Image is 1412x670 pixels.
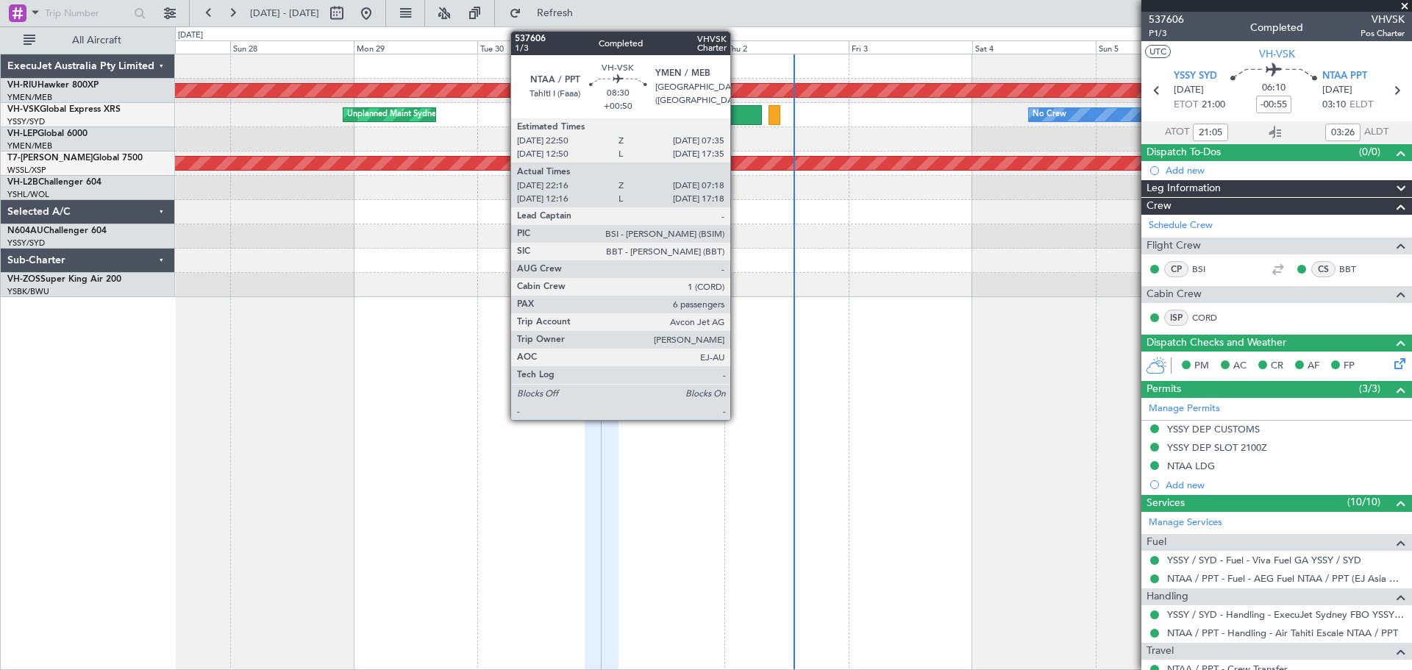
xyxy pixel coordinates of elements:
span: (3/3) [1359,381,1380,396]
div: CS [1311,261,1336,277]
a: BBT [1339,263,1372,276]
div: YSSY DEP SLOT 2100Z [1167,441,1267,454]
span: ALDT [1364,125,1388,140]
span: NTAA PPT [1322,69,1367,84]
div: [DATE] [178,29,203,42]
div: YSSY DEP CUSTOMS [1167,423,1260,435]
span: VH-VSK [1259,46,1295,62]
div: NTAA LDG [1167,460,1215,472]
a: VH-L2BChallenger 604 [7,178,101,187]
span: (10/10) [1347,494,1380,510]
a: YMEN/MEB [7,140,52,152]
a: Manage Services [1149,516,1222,530]
span: Flight Crew [1147,238,1201,254]
a: YSSY / SYD - Fuel - Viva Fuel GA YSSY / SYD [1167,554,1361,566]
span: VH-L2B [7,178,38,187]
span: 537606 [1149,12,1184,27]
input: --:-- [1193,124,1228,141]
span: VHVSK [1361,12,1405,27]
span: Cabin Crew [1147,286,1202,303]
a: YSHL/WOL [7,189,49,200]
div: Sat 4 [972,40,1096,54]
span: Services [1147,495,1185,512]
button: All Aircraft [16,29,160,52]
a: YSBK/BWU [7,286,49,297]
span: Travel [1147,643,1174,660]
div: Mon 29 [354,40,477,54]
a: Schedule Crew [1149,218,1213,233]
span: AC [1233,359,1247,374]
input: --:-- [1325,124,1361,141]
a: VH-LEPGlobal 6000 [7,129,88,138]
div: Tue 30 [477,40,601,54]
span: CR [1271,359,1283,374]
div: Fri 3 [849,40,972,54]
a: VH-VSKGlobal Express XRS [7,105,121,114]
span: YSSY SYD [1174,69,1217,84]
span: ELDT [1349,98,1373,113]
a: VH-RIUHawker 800XP [7,81,99,90]
span: Handling [1147,588,1188,605]
a: YSSY/SYD [7,116,45,127]
a: CORD [1192,311,1225,324]
a: YMEN/MEB [7,92,52,103]
span: 03:10 [1322,98,1346,113]
span: FP [1344,359,1355,374]
span: P1/3 [1149,27,1184,40]
span: Pos Charter [1361,27,1405,40]
div: Unplanned Maint Sydney ([PERSON_NAME] Intl) [347,104,528,126]
span: VH-RIU [7,81,38,90]
div: Sun 28 [230,40,354,54]
div: Add new [1166,479,1405,491]
div: Thu 2 [724,40,848,54]
div: ISP [1164,310,1188,326]
span: Permits [1147,381,1181,398]
input: Trip Number [45,2,129,24]
span: N604AU [7,227,43,235]
a: YSSY/SYD [7,238,45,249]
span: VH-LEP [7,129,38,138]
div: [DATE] [603,29,628,42]
button: UTC [1145,45,1171,58]
div: Add new [1166,164,1405,177]
a: NTAA / PPT - Fuel - AEG Fuel NTAA / PPT (EJ Asia Only) [1167,572,1405,585]
span: VH-ZOS [7,275,40,284]
span: PM [1194,359,1209,374]
span: 06:10 [1262,81,1286,96]
span: All Aircraft [38,35,155,46]
span: T7-[PERSON_NAME] [7,154,93,163]
span: 21:00 [1202,98,1225,113]
a: T7-[PERSON_NAME]Global 7500 [7,154,143,163]
span: Leg Information [1147,180,1221,197]
div: No Crew [1033,104,1066,126]
span: ATOT [1165,125,1189,140]
span: [DATE] [1322,83,1352,98]
button: Refresh [502,1,591,25]
span: [DATE] [1174,83,1204,98]
div: Sun 5 [1096,40,1219,54]
span: Dispatch To-Dos [1147,144,1221,161]
a: Manage Permits [1149,402,1220,416]
div: CP [1164,261,1188,277]
a: BSI [1192,263,1225,276]
span: Refresh [524,8,586,18]
span: Dispatch Checks and Weather [1147,335,1286,352]
span: [DATE] - [DATE] [250,7,319,20]
span: VH-VSK [7,105,40,114]
span: (0/0) [1359,144,1380,160]
a: WSSL/XSP [7,165,46,176]
a: NTAA / PPT - Handling - Air Tahiti Escale NTAA / PPT [1167,627,1398,639]
span: Fuel [1147,534,1166,551]
span: Crew [1147,198,1172,215]
a: N604AUChallenger 604 [7,227,107,235]
span: ETOT [1174,98,1198,113]
a: YSSY / SYD - Handling - ExecuJet Sydney FBO YSSY / SYD [1167,608,1405,621]
div: Completed [1250,20,1303,35]
a: VH-ZOSSuper King Air 200 [7,275,121,284]
span: AF [1308,359,1319,374]
div: Wed 1 [601,40,724,54]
